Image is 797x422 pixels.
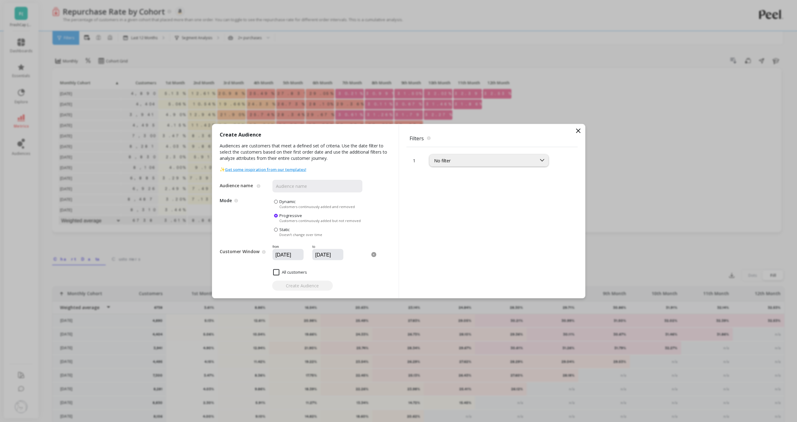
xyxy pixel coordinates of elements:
[279,218,361,223] span: Customers continuously added but not removed
[220,142,391,166] span: Audiences are customers that meet a defined set of criteria. Use the date filter to select the cu...
[279,198,295,204] span: Dynamic
[273,269,307,275] span: All customers
[225,166,306,172] a: Get some inspiration from our templates!
[220,248,259,255] label: Customer Window
[273,180,362,192] input: Audience name
[220,182,254,188] label: Audience name
[434,157,532,163] div: No filter
[279,232,322,237] span: Doesn't change over time
[273,244,310,249] p: from
[220,198,273,237] span: Mode
[220,166,306,172] span: ✨
[220,131,261,142] span: Create Audience
[371,251,378,258] button: Close
[279,212,302,218] span: Progressive
[279,226,290,232] span: Static
[312,244,348,249] p: to
[413,157,415,164] span: 1
[279,204,355,209] span: Customers continuously added and removed
[406,131,578,145] span: Filters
